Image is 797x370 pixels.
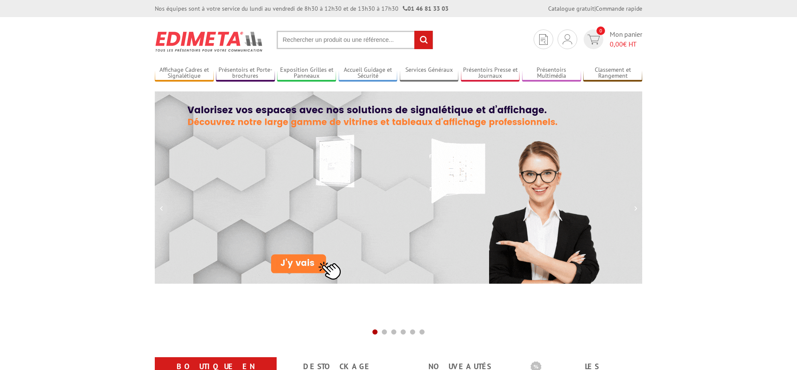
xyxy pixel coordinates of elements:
span: 0 [596,26,605,35]
a: Exposition Grilles et Panneaux [277,66,336,80]
img: devis rapide [587,35,600,44]
strong: 01 46 81 33 03 [403,5,449,12]
div: | [548,4,642,13]
div: Nos équipes sont à votre service du lundi au vendredi de 8h30 à 12h30 et de 13h30 à 17h30 [155,4,449,13]
a: Présentoirs Multimédia [522,66,581,80]
a: Présentoirs Presse et Journaux [461,66,520,80]
a: Catalogue gratuit [548,5,594,12]
span: 0,00 [610,40,623,48]
a: Services Généraux [400,66,459,80]
a: Présentoirs et Porte-brochures [216,66,275,80]
a: Commande rapide [596,5,642,12]
img: Présentoir, panneau, stand - Edimeta - PLV, affichage, mobilier bureau, entreprise [155,26,264,57]
a: Classement et Rangement [583,66,642,80]
img: devis rapide [539,34,548,45]
span: Mon panier [610,29,642,49]
a: Accueil Guidage et Sécurité [339,66,398,80]
span: € HT [610,39,642,49]
input: rechercher [414,31,433,49]
img: devis rapide [563,34,572,44]
a: Affichage Cadres et Signalétique [155,66,214,80]
a: devis rapide 0 Mon panier 0,00€ HT [582,29,642,49]
input: Rechercher un produit ou une référence... [277,31,433,49]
